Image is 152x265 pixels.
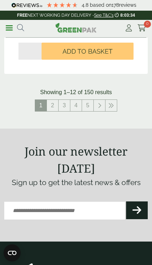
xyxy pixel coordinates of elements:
button: Open CMP widget [4,244,21,261]
img: REVIEWS.io [11,3,42,8]
a: 5 [82,100,93,111]
a: 3 [59,100,70,111]
i: Cart [137,25,146,32]
span: reviews [119,2,136,8]
span: Based on [90,2,112,8]
a: See T&C's [94,13,114,18]
span: 178 [112,2,119,8]
span: 0 [144,21,151,28]
a: 0 [137,23,146,33]
span: Add to Basket [63,48,113,55]
span: 8:03:34 [120,13,135,18]
a: 4 [70,100,82,111]
span: 4.8 [82,2,90,8]
p: Showing 1–12 of 150 results [40,88,112,97]
img: GreenPak Supplies [55,23,97,33]
strong: Join our newsletter [DATE] [25,144,127,176]
button: Add to Basket [42,43,134,60]
strong: FREE [17,13,27,18]
span: 1 [35,100,47,111]
a: 2 [47,100,58,111]
p: Sign up to get the latest news & offers [4,177,148,188]
div: 4.78 Stars [46,2,78,8]
i: My Account [124,25,133,32]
